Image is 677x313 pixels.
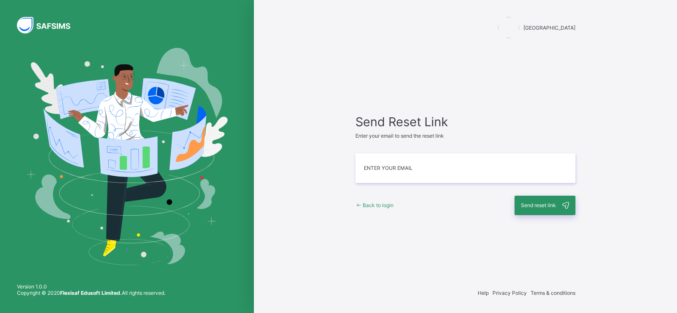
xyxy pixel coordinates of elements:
[521,202,556,208] span: Send reset link
[17,290,165,296] span: Copyright © 2020 All rights reserved.
[478,290,489,296] span: Help
[498,17,519,38] img: Himma International College
[17,17,80,33] img: SAFSIMS Logo
[363,202,394,208] span: Back to login
[355,114,575,129] span: Send Reset Link
[26,48,228,265] img: Hero Image
[17,283,165,290] span: Version 1.0.0
[493,290,527,296] span: Privacy Policy
[355,133,444,139] span: Enter your email to send the reset link
[531,290,575,296] span: Terms & conditions
[60,290,122,296] strong: Flexisaf Edusoft Limited.
[523,25,575,31] span: [GEOGRAPHIC_DATA]
[355,202,394,208] a: Back to login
